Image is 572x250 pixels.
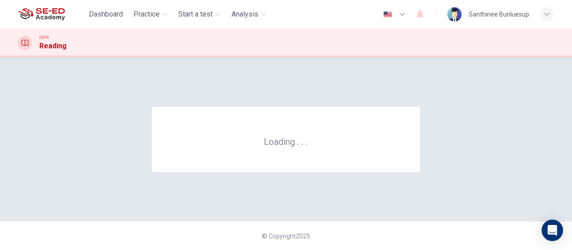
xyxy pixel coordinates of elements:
[175,6,224,22] button: Start a test
[447,7,462,21] img: Profile picture
[130,6,171,22] button: Practice
[39,34,49,41] span: CEFR
[231,9,258,20] span: Analysis
[296,133,299,148] h6: .
[18,5,65,23] img: SE-ED Academy logo
[18,5,85,23] a: SE-ED Academy logo
[264,136,308,147] h6: Loading
[134,9,160,20] span: Practice
[228,6,270,22] button: Analysis
[542,220,563,241] div: Open Intercom Messenger
[85,6,126,22] button: Dashboard
[305,133,308,148] h6: .
[178,9,213,20] span: Start a test
[262,233,310,240] span: © Copyright 2025
[39,41,67,51] h1: Reading
[301,133,304,148] h6: .
[89,9,123,20] span: Dashboard
[469,9,529,20] div: Santhinee Bunluesup
[382,11,393,18] img: en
